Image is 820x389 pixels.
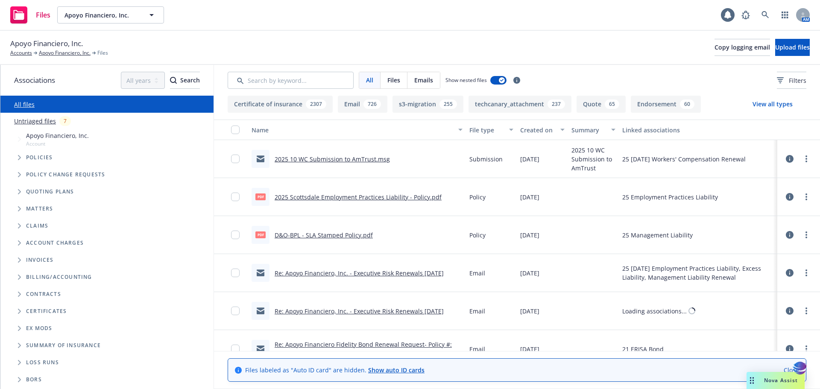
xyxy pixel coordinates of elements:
span: Submission [469,155,503,164]
span: Policies [26,155,53,160]
a: Re: Apoyo Financiero, Inc. - Executive Risk Renewals [DATE] [275,307,444,315]
div: 2307 [306,99,326,109]
a: more [801,230,811,240]
span: Apoyo Financiero, Inc. [26,131,89,140]
div: 65 [605,99,619,109]
div: 25 [DATE] Workers' Compensation Renewal [622,155,746,164]
div: 7 [59,116,71,126]
span: pdf [255,231,266,238]
input: Toggle Row Selected [231,345,240,353]
button: Upload files [775,39,810,56]
a: 2025 Scottsdale Employment Practices Liability - Policy.pdf [275,193,442,201]
span: Emails [414,76,433,85]
span: Account [26,140,89,147]
span: Invoices [26,257,54,263]
div: Created on [520,126,555,135]
input: Toggle Row Selected [231,307,240,315]
input: Search by keyword... [228,72,354,89]
div: 25 Employment Practices Liability [622,193,718,202]
span: [DATE] [520,193,539,202]
a: Switch app [776,6,794,23]
a: more [801,268,811,278]
div: 726 [363,99,381,109]
span: Files [36,12,50,18]
span: All [366,76,373,85]
button: Endorsement [631,96,701,113]
span: Ex Mods [26,326,52,331]
span: pdf [255,193,266,200]
a: Files [7,3,54,27]
span: Account charges [26,240,84,246]
span: Contracts [26,292,61,297]
a: All files [14,100,35,108]
span: Show nested files [445,76,487,84]
span: Files [387,76,400,85]
button: Summary [568,120,619,140]
button: Quote [577,96,626,113]
img: svg+xml;base64,PHN2ZyB3aWR0aD0iMzQiIGhlaWdodD0iMzQiIHZpZXdCb3g9IjAgMCAzNCAzNCIgZmlsbD0ibm9uZSIgeG... [793,360,807,376]
button: Name [248,120,466,140]
a: Accounts [10,49,32,57]
a: Close [784,366,799,374]
a: Re: Apoyo Financiero, Inc. - Executive Risk Renewals [DATE] [275,269,444,277]
span: Nova Assist [764,377,798,384]
span: Policy [469,231,486,240]
a: Apoyo Financiero, Inc. [39,49,91,57]
a: D&O-BPL - SLA Stamped Policy.pdf [275,231,373,239]
div: Linked associations [622,126,774,135]
span: Billing/Accounting [26,275,92,280]
span: Claims [26,223,48,228]
span: Loss Runs [26,360,59,365]
button: File type [466,120,517,140]
span: Files [97,49,108,57]
button: Email [338,96,387,113]
svg: Search [170,77,177,84]
div: Summary [571,126,606,135]
input: Toggle Row Selected [231,269,240,277]
button: Linked associations [619,120,777,140]
span: Policy change requests [26,172,105,177]
a: more [801,154,811,164]
span: [DATE] [520,231,539,240]
input: Toggle Row Selected [231,193,240,201]
a: Report a Bug [737,6,754,23]
span: [DATE] [520,269,539,278]
span: Apoyo Financiero, Inc. [10,38,83,49]
span: [DATE] [520,345,539,354]
button: Created on [517,120,568,140]
div: 21 ERISA Bond [622,345,664,354]
span: 2025 10 WC Submission to AmTrust [571,146,616,173]
a: Untriaged files [14,117,56,126]
span: Files labeled as "Auto ID card" are hidden. [245,366,425,374]
span: Copy logging email [715,43,770,51]
input: Select all [231,126,240,134]
div: 255 [439,99,457,109]
div: File type [469,126,504,135]
a: 2025 10 WC Submission to AmTrust.msg [275,155,390,163]
span: Summary of insurance [26,343,101,348]
span: Matters [26,206,53,211]
a: Show auto ID cards [368,366,425,374]
div: 237 [548,99,565,109]
span: Apoyo Financiero, Inc. [64,11,138,20]
div: 25 Management Liability [622,231,693,240]
div: 60 [680,99,694,109]
input: Toggle Row Selected [231,231,240,239]
button: techcanary_attachment [469,96,571,113]
span: [DATE] [520,307,539,316]
button: Copy logging email [715,39,770,56]
a: more [801,306,811,316]
span: BORs [26,377,42,382]
span: Upload files [775,43,810,51]
div: Name [252,126,453,135]
div: Tree Example [0,129,214,269]
span: Quoting plans [26,189,74,194]
div: Search [170,72,200,88]
div: 25 [DATE] Employment Practices Liability, Excess Liability, Management Liability Renewal [622,264,774,282]
input: Toggle Row Selected [231,155,240,163]
button: s3-migration [392,96,463,113]
span: Certificates [26,309,67,314]
span: Associations [14,75,55,86]
button: Nova Assist [747,372,805,389]
span: [DATE] [520,155,539,164]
